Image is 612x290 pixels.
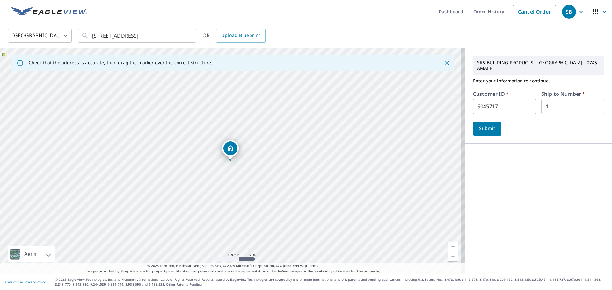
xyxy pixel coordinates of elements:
button: Submit [473,122,501,136]
a: Terms of Use [3,280,23,284]
div: Dropped pin, building 1, Residential property, 5920 Perseus Ave NW Albuquerque, NM 87114 [222,140,239,160]
span: Submit [478,124,496,132]
label: Ship to Number [541,91,585,96]
input: Search by address or latitude-longitude [92,27,183,45]
p: © 2025 Eagle View Technologies, Inc. and Pictometry International Corp. All Rights Reserved. Repo... [55,277,609,287]
p: Enter your information to continue. [473,75,604,86]
a: Current Level 17, Zoom Out [448,251,458,261]
button: Close [443,59,451,67]
div: [GEOGRAPHIC_DATA] [8,27,72,45]
div: OR [202,29,266,43]
span: Upload Blueprint [221,32,260,39]
p: SRS BUILDING PRODUCTS - [GEOGRAPHIC_DATA] - 0745 AMALB [475,57,603,74]
a: Cancel Order [513,5,556,18]
a: Privacy Policy [25,280,46,284]
div: Aerial [8,246,55,262]
a: Upload Blueprint [216,29,265,43]
a: OpenStreetMap [280,263,307,268]
img: EV Logo [11,7,87,17]
p: | [3,280,46,284]
span: © 2025 TomTom, Earthstar Geographics SIO, © 2025 Microsoft Corporation, © [147,263,318,269]
p: Check that the address is accurate, then drag the marker over the correct structure. [29,60,212,66]
div: SB [562,5,576,19]
div: Aerial [22,246,40,262]
a: Terms [308,263,318,268]
label: Customer ID [473,91,509,96]
a: Current Level 17, Zoom In [448,242,458,251]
